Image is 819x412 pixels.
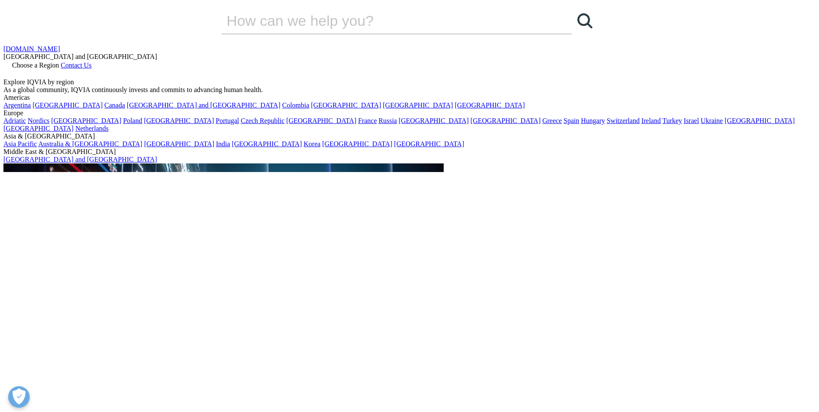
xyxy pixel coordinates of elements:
a: Russia [379,117,397,124]
a: Turkey [663,117,682,124]
a: [GEOGRAPHIC_DATA] [399,117,469,124]
a: [GEOGRAPHIC_DATA] and [GEOGRAPHIC_DATA] [3,156,157,163]
a: [GEOGRAPHIC_DATA] and [GEOGRAPHIC_DATA] [127,101,280,109]
button: Open Preferences [8,386,30,408]
img: 2093_analyzing-data-using-big-screen-display-and-laptop.png [3,163,444,411]
a: [GEOGRAPHIC_DATA] [3,125,74,132]
a: Switzerland [607,117,639,124]
a: Nordics [28,117,49,124]
svg: Search [577,13,592,28]
div: As a global community, IQVIA continuously invests and commits to advancing human health. [3,86,816,94]
a: [GEOGRAPHIC_DATA] [394,140,464,148]
a: [GEOGRAPHIC_DATA] [311,101,381,109]
a: Search [572,8,598,34]
a: [GEOGRAPHIC_DATA] [232,140,302,148]
a: [GEOGRAPHIC_DATA] [51,117,121,124]
input: Search [221,8,547,34]
a: Colombia [282,101,309,109]
a: India [216,140,230,148]
a: Spain [564,117,579,124]
div: Americas [3,94,816,101]
div: Middle East & [GEOGRAPHIC_DATA] [3,148,816,156]
a: Australia & [GEOGRAPHIC_DATA] [38,140,142,148]
span: Choose a Region [12,61,59,69]
a: [GEOGRAPHIC_DATA] [286,117,356,124]
a: [GEOGRAPHIC_DATA] [144,140,214,148]
a: Poland [123,117,142,124]
a: [GEOGRAPHIC_DATA] [33,101,103,109]
a: Greece [542,117,561,124]
a: Portugal [216,117,239,124]
a: [GEOGRAPHIC_DATA] [383,101,453,109]
a: Asia Pacific [3,140,37,148]
a: Hungary [581,117,605,124]
a: [GEOGRAPHIC_DATA] [724,117,794,124]
a: Adriatic [3,117,26,124]
a: Czech Republic [241,117,285,124]
a: Argentina [3,101,31,109]
a: Israel [684,117,699,124]
a: [GEOGRAPHIC_DATA] [144,117,214,124]
a: [DOMAIN_NAME] [3,45,60,52]
a: [GEOGRAPHIC_DATA] [470,117,540,124]
div: Explore IQVIA by region [3,78,816,86]
a: Korea [304,140,320,148]
a: [GEOGRAPHIC_DATA] [322,140,392,148]
a: Ukraine [701,117,723,124]
a: Contact Us [61,61,92,69]
div: Asia & [GEOGRAPHIC_DATA] [3,132,816,140]
a: Canada [104,101,125,109]
a: Ireland [641,117,661,124]
a: France [358,117,377,124]
div: Europe [3,109,816,117]
div: [GEOGRAPHIC_DATA] and [GEOGRAPHIC_DATA] [3,53,816,61]
a: [GEOGRAPHIC_DATA] [455,101,525,109]
a: Netherlands [75,125,108,132]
